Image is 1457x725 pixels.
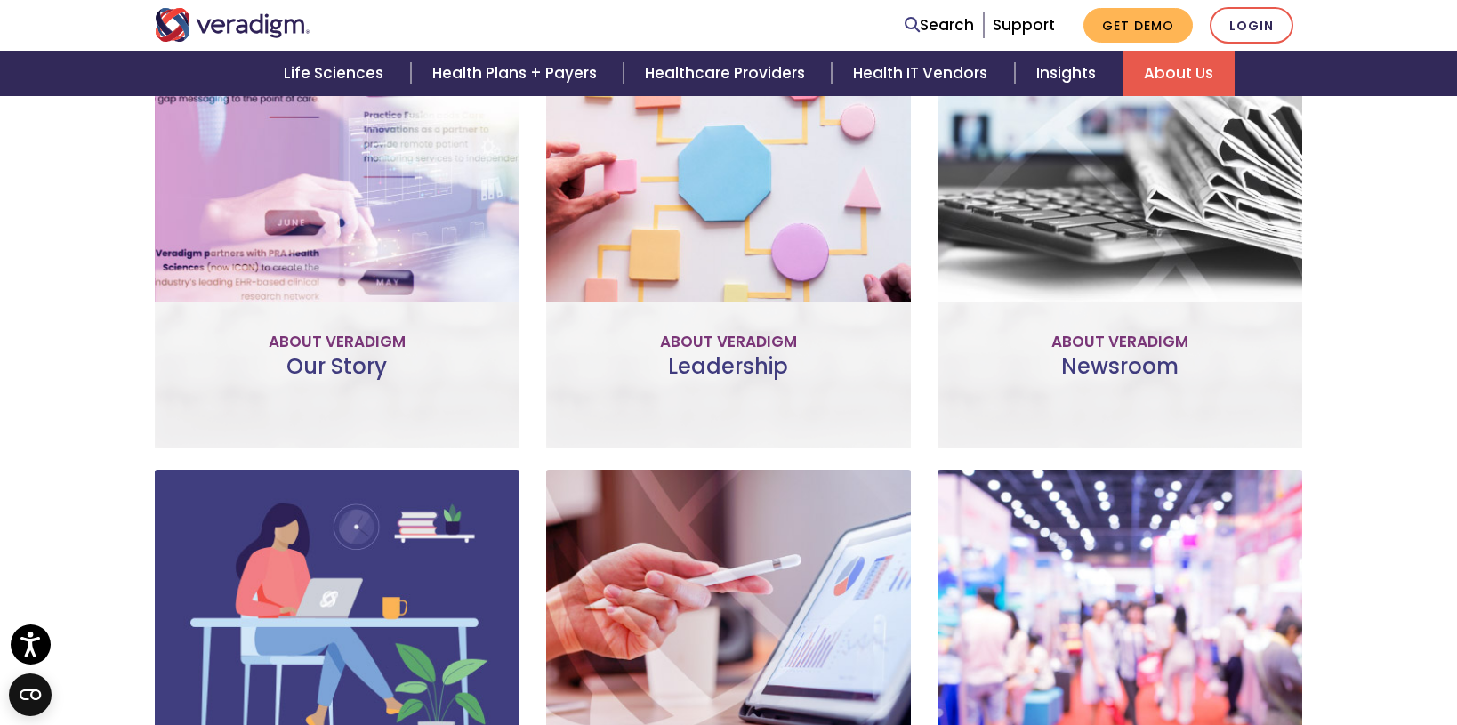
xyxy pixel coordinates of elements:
[169,354,505,406] h3: Our Story
[952,354,1288,406] h3: Newsroom
[1115,597,1436,704] iframe: Drift Chat Widget
[1210,7,1293,44] a: Login
[993,14,1055,36] a: Support
[9,673,52,716] button: Open CMP widget
[155,8,310,42] img: Veradigm logo
[1123,51,1235,96] a: About Us
[624,51,832,96] a: Healthcare Providers
[560,330,897,354] p: About Veradigm
[560,354,897,406] h3: Leadership
[832,51,1014,96] a: Health IT Vendors
[952,330,1288,354] p: About Veradigm
[1015,51,1123,96] a: Insights
[411,51,624,96] a: Health Plans + Payers
[905,13,974,37] a: Search
[169,330,505,354] p: About Veradigm
[1083,8,1193,43] a: Get Demo
[262,51,410,96] a: Life Sciences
